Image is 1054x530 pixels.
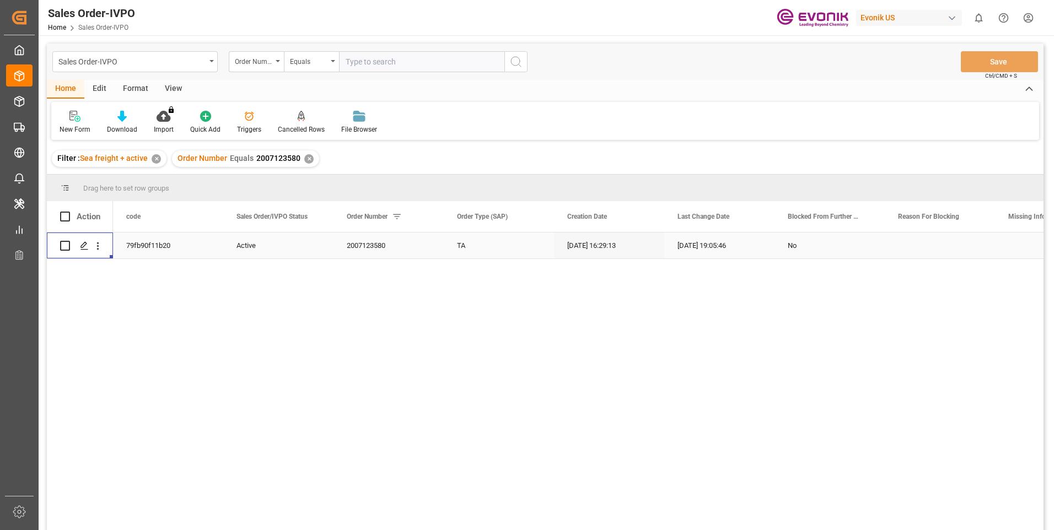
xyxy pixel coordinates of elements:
div: Active [236,233,320,258]
button: search button [504,51,528,72]
span: code [126,213,141,220]
button: Help Center [991,6,1016,30]
span: Equals [230,154,254,163]
div: Triggers [237,125,261,134]
span: Order Number [178,154,227,163]
div: [DATE] 19:05:46 [664,232,775,258]
div: ✕ [304,154,314,164]
div: Home [47,80,84,99]
span: Sea freight + active [80,154,148,163]
div: Edit [84,80,115,99]
span: Filter : [57,154,80,163]
div: Format [115,80,157,99]
img: Evonik-brand-mark-Deep-Purple-RGB.jpeg_1700498283.jpeg [777,8,848,28]
button: Evonik US [856,7,966,28]
div: Quick Add [190,125,221,134]
span: Order Type (SAP) [457,213,508,220]
span: Order Number [347,213,388,220]
div: Press SPACE to select this row. [47,232,113,259]
button: open menu [52,51,218,72]
a: Home [48,24,66,31]
div: Sales Order-IVPO [58,54,206,68]
div: View [157,80,190,99]
div: Cancelled Rows [278,125,325,134]
button: Save [961,51,1038,72]
div: 79fb90f11b20 [113,232,223,258]
input: Type to search [339,51,504,72]
div: Sales Order-IVPO [48,5,135,21]
button: open menu [229,51,284,72]
div: No [788,233,872,258]
div: Action [77,212,100,221]
div: Equals [290,54,327,67]
div: File Browser [341,125,377,134]
span: Blocked From Further Processing [788,213,862,220]
span: 2007123580 [256,154,300,163]
span: Drag here to set row groups [83,184,169,192]
div: Evonik US [856,10,962,26]
button: show 0 new notifications [966,6,991,30]
div: 2007123580 [334,232,444,258]
div: ✕ [152,154,161,164]
div: Download [107,125,137,134]
div: Order Number [235,54,272,67]
div: TA [444,232,554,258]
span: Last Change Date [677,213,729,220]
button: open menu [284,51,339,72]
span: Sales Order/IVPO Status [236,213,308,220]
div: New Form [60,125,90,134]
span: Ctrl/CMD + S [985,72,1017,80]
span: Reason For Blocking [898,213,959,220]
span: Creation Date [567,213,607,220]
div: [DATE] 16:29:13 [554,232,664,258]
